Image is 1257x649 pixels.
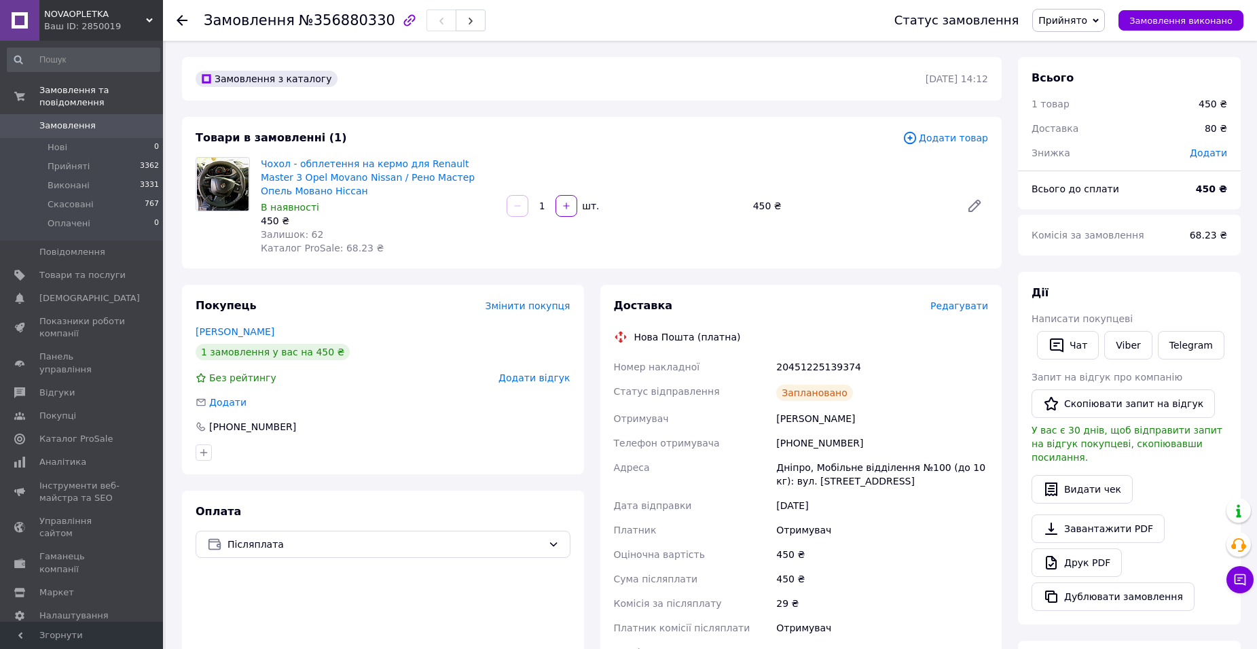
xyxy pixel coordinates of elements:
[39,246,105,258] span: Повідомлення
[1129,16,1233,26] span: Замовлення виконано
[39,120,96,132] span: Замовлення
[614,574,698,584] span: Сума післяплати
[614,500,692,511] span: Дата відправки
[631,330,744,344] div: Нова Пошта (платна)
[1032,71,1074,84] span: Всього
[261,202,319,213] span: В наявності
[1032,514,1165,543] a: Завантажити PDF
[498,372,570,383] span: Додати відгук
[48,179,90,192] span: Виконані
[773,591,991,616] div: 29 ₴
[299,12,395,29] span: №356880330
[614,622,750,633] span: Платник комісії післяплати
[44,8,146,20] span: NOVAOPLETKA
[614,299,673,312] span: Доставка
[773,493,991,518] div: [DATE]
[261,243,384,253] span: Каталог ProSale: 68.23 ₴
[614,462,650,473] span: Адреса
[39,515,126,540] span: Управління сайтом
[39,586,74,599] span: Маркет
[39,269,126,281] span: Товари та послуги
[196,326,274,337] a: [PERSON_NAME]
[261,229,323,240] span: Залишок: 62
[177,14,187,27] div: Повернутися назад
[39,456,86,468] span: Аналітика
[1196,183,1227,194] b: 450 ₴
[748,196,955,215] div: 450 ₴
[486,300,570,311] span: Змінити покупця
[773,518,991,542] div: Отримувач
[961,192,988,220] a: Редагувати
[197,158,249,211] img: Чохол - обплетення на кермо для Renault Master 3 Opel Movano Nissan / Рено Мастер Опель Мовано Ні...
[614,549,705,560] span: Оціночна вартість
[1038,15,1087,26] span: Прийнято
[1118,10,1243,31] button: Замовлення виконано
[894,14,1019,27] div: Статус замовлення
[196,131,347,144] span: Товари в замовленні (1)
[926,73,988,84] time: [DATE] 14:12
[48,141,67,154] span: Нові
[614,438,720,449] span: Телефон отримувача
[579,199,600,213] div: шт.
[1032,313,1133,324] span: Написати покупцеві
[1190,147,1227,158] span: Додати
[1226,566,1254,593] button: Чат з покупцем
[1032,286,1049,299] span: Дії
[1032,123,1078,134] span: Доставка
[48,198,94,211] span: Скасовані
[39,410,76,422] span: Покупці
[261,214,496,228] div: 450 ₴
[39,387,75,399] span: Відгуки
[1190,230,1227,241] span: 68.23 ₴
[1032,183,1119,194] span: Всього до сплати
[1037,331,1099,359] button: Чат
[614,362,700,372] span: Номер накладної
[614,525,657,536] span: Платник
[39,315,126,340] span: Показники роботи компанії
[39,292,140,304] span: [DEMOGRAPHIC_DATA]
[196,505,241,518] span: Оплата
[773,616,991,640] div: Отримувач
[773,406,991,431] div: [PERSON_NAME]
[773,431,991,455] div: [PHONE_NUMBER]
[614,598,722,609] span: Комісія за післяплату
[39,480,126,504] span: Інструменти веб-майстра та SEO
[1032,582,1195,611] button: Дублювати замовлення
[196,344,350,360] div: 1 замовлення у вас на 450 ₴
[7,48,160,72] input: Пошук
[39,84,163,109] span: Замовлення та повідомлення
[48,217,90,230] span: Оплачені
[773,567,991,591] div: 450 ₴
[154,141,159,154] span: 0
[1032,99,1070,109] span: 1 товар
[776,385,853,401] div: Заплановано
[145,198,159,211] span: 767
[1199,97,1227,111] div: 450 ₴
[48,160,90,173] span: Прийняті
[903,130,988,145] span: Додати товар
[1032,147,1070,158] span: Знижка
[1032,389,1215,418] button: Скопіювати запит на відгук
[1104,331,1152,359] a: Viber
[1032,230,1144,241] span: Комісія за замовлення
[930,300,988,311] span: Редагувати
[39,610,109,622] span: Налаштування
[208,420,297,434] div: [PHONE_NUMBER]
[39,433,113,445] span: Каталог ProSale
[196,71,338,87] div: Замовлення з каталогу
[140,160,159,173] span: 3362
[773,455,991,493] div: Дніпро, Мобільне відділення №100 (до 10 кг): вул. [STREET_ADDRESS]
[614,413,669,424] span: Отримувач
[154,217,159,230] span: 0
[204,12,295,29] span: Замовлення
[227,537,543,552] span: Післяплата
[1032,475,1133,504] button: Видати чек
[44,20,163,33] div: Ваш ID: 2850019
[209,397,247,408] span: Додати
[1032,548,1122,577] a: Друк PDF
[140,179,159,192] span: 3331
[39,550,126,575] span: Гаманець компанії
[773,355,991,379] div: 20451225139374
[1158,331,1224,359] a: Telegram
[1032,372,1182,383] span: Запит на відгук про компанію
